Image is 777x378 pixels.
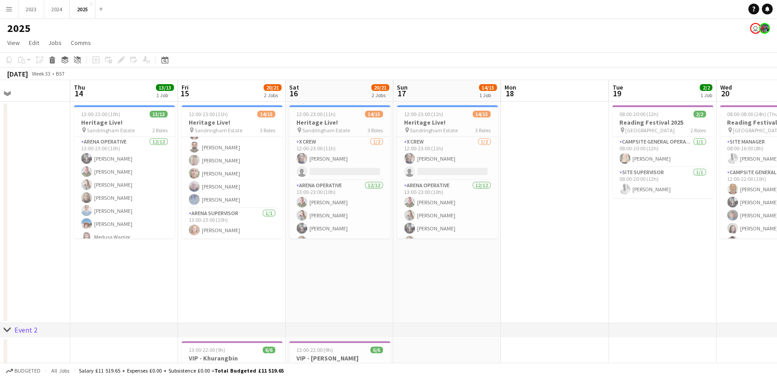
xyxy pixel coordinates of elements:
button: Budgeted [5,366,42,376]
span: 14/15 [479,84,497,91]
span: Fri [182,83,189,91]
app-job-card: 12:00-23:00 (11h)14/15Heritage Live! Sandringham Estate3 Roles[PERSON_NAME][PERSON_NAME]Medusa Wa... [182,105,282,238]
button: 2025 [70,0,95,18]
span: Wed [720,83,732,91]
span: 3 Roles [475,127,491,134]
span: 2 Roles [152,127,168,134]
h3: VIP - Khurangbin [182,354,282,362]
span: Sandringham Estate [302,127,350,134]
div: BST [56,70,65,77]
h3: VIP - [PERSON_NAME] [289,354,390,362]
span: 19 [611,88,623,99]
div: [DATE] [7,69,28,78]
div: 1 Job [156,92,173,99]
h3: Heritage Live! [182,118,282,126]
span: All jobs [50,367,71,374]
app-job-card: 08:00-20:00 (12h)2/2Reading Festival 2025 [GEOGRAPHIC_DATA]2 RolesCampsite General Operative1/108... [612,105,713,198]
h1: 2025 [7,22,31,35]
div: 2 Jobs [264,92,281,99]
app-card-role: Arena Supervisor1/113:00-23:00 (10h)[PERSON_NAME] [182,208,282,239]
span: 3 Roles [260,127,275,134]
span: 12:00-23:00 (11h) [296,111,336,117]
span: 20 [718,88,732,99]
app-card-role: Site Supervisor1/108:00-20:00 (12h)[PERSON_NAME] [612,167,713,198]
span: Sandringham Estate [195,127,242,134]
a: View [4,37,23,49]
span: 14/15 [473,111,491,117]
span: Total Budgeted £11 519.65 [214,367,284,374]
span: [GEOGRAPHIC_DATA] [625,127,675,134]
app-card-role: Campsite General Operative1/108:00-20:00 (12h)[PERSON_NAME] [612,137,713,167]
span: 2 Roles [691,127,706,134]
span: Edit [29,39,39,47]
span: 2/2 [700,84,712,91]
h3: Reading Festival 2025 [612,118,713,126]
app-user-avatar: Lucia Aguirre de Potter [759,23,770,34]
app-card-role: X Crew1/212:00-23:00 (11h)[PERSON_NAME] [397,137,498,180]
div: Event 2 [14,325,37,334]
span: Comms [71,39,91,47]
span: 20/21 [264,84,282,91]
app-job-card: 13:00-23:00 (10h)13/13Heritage Live! Sandringham Estate2 RolesArena Operative12/1213:00-23:00 (10... [74,105,175,238]
a: Comms [67,37,95,49]
span: 3 Roles [368,127,383,134]
span: 16 [288,88,299,99]
span: 08:00-20:00 (12h) [619,111,659,117]
span: 20/21 [371,84,389,91]
span: 15 [180,88,189,99]
div: Salary £11 519.65 + Expenses £0.00 + Subsistence £0.00 = [79,367,284,374]
span: 13:00-22:00 (9h) [189,346,225,353]
div: 1 Job [479,92,496,99]
span: 17 [395,88,408,99]
span: 6/6 [263,346,275,353]
span: 14/15 [365,111,383,117]
div: 1 Job [700,92,712,99]
div: 2 Jobs [372,92,389,99]
span: View [7,39,20,47]
span: 13:00-23:00 (10h) [81,111,120,117]
span: Budgeted [14,368,41,374]
span: Thu [74,83,85,91]
span: 14/15 [257,111,275,117]
span: Sandringham Estate [410,127,458,134]
span: Sandringham Estate [87,127,135,134]
button: 2024 [44,0,70,18]
span: 12:00-23:00 (11h) [404,111,443,117]
h3: Heritage Live! [74,118,175,126]
button: 2023 [18,0,44,18]
span: Sun [397,83,408,91]
span: 6/6 [370,346,383,353]
span: 18 [503,88,516,99]
span: 14 [73,88,85,99]
app-job-card: 12:00-23:00 (11h)14/15Heritage Live! Sandringham Estate3 RolesX Crew1/212:00-23:00 (11h)[PERSON_N... [289,105,390,238]
span: 2/2 [693,111,706,117]
app-user-avatar: Chris hessey [750,23,761,34]
app-card-role: Arena Operative12/1213:00-23:00 (10h)[PERSON_NAME][PERSON_NAME][PERSON_NAME][PERSON_NAME] [397,180,498,355]
app-card-role: Arena Operative12/1213:00-23:00 (10h)[PERSON_NAME][PERSON_NAME][PERSON_NAME][PERSON_NAME] [289,180,390,355]
span: 13:00-22:00 (9h) [296,346,333,353]
span: 13/13 [150,111,168,117]
a: Jobs [45,37,65,49]
span: Week 33 [30,70,52,77]
h3: Heritage Live! [397,118,498,126]
span: 12:00-23:00 (11h) [189,111,228,117]
app-job-card: 12:00-23:00 (11h)14/15Heritage Live! Sandringham Estate3 RolesX Crew1/212:00-23:00 (11h)[PERSON_N... [397,105,498,238]
a: Edit [25,37,43,49]
app-card-role: X Crew1/212:00-23:00 (11h)[PERSON_NAME] [289,137,390,180]
span: Jobs [48,39,62,47]
span: Tue [612,83,623,91]
span: Mon [504,83,516,91]
span: Sat [289,83,299,91]
app-card-role: Arena Operative12/1213:00-23:00 (10h)[PERSON_NAME][PERSON_NAME][PERSON_NAME][PERSON_NAME][PERSON_... [74,137,175,311]
span: 13/13 [156,84,174,91]
h3: Heritage Live! [289,118,390,126]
